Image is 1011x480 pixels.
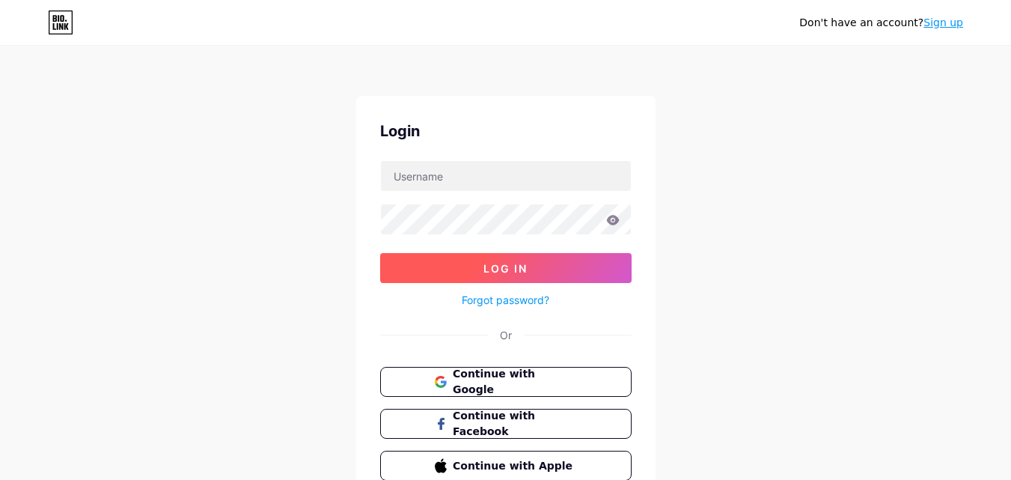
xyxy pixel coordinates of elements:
[483,262,528,275] span: Log In
[462,292,549,308] a: Forgot password?
[380,253,632,283] button: Log In
[799,15,963,31] div: Don't have an account?
[453,366,576,398] span: Continue with Google
[923,16,963,28] a: Sign up
[453,458,576,474] span: Continue with Apple
[380,120,632,142] div: Login
[380,367,632,397] button: Continue with Google
[453,408,576,440] span: Continue with Facebook
[500,327,512,343] div: Or
[380,409,632,439] button: Continue with Facebook
[381,161,631,191] input: Username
